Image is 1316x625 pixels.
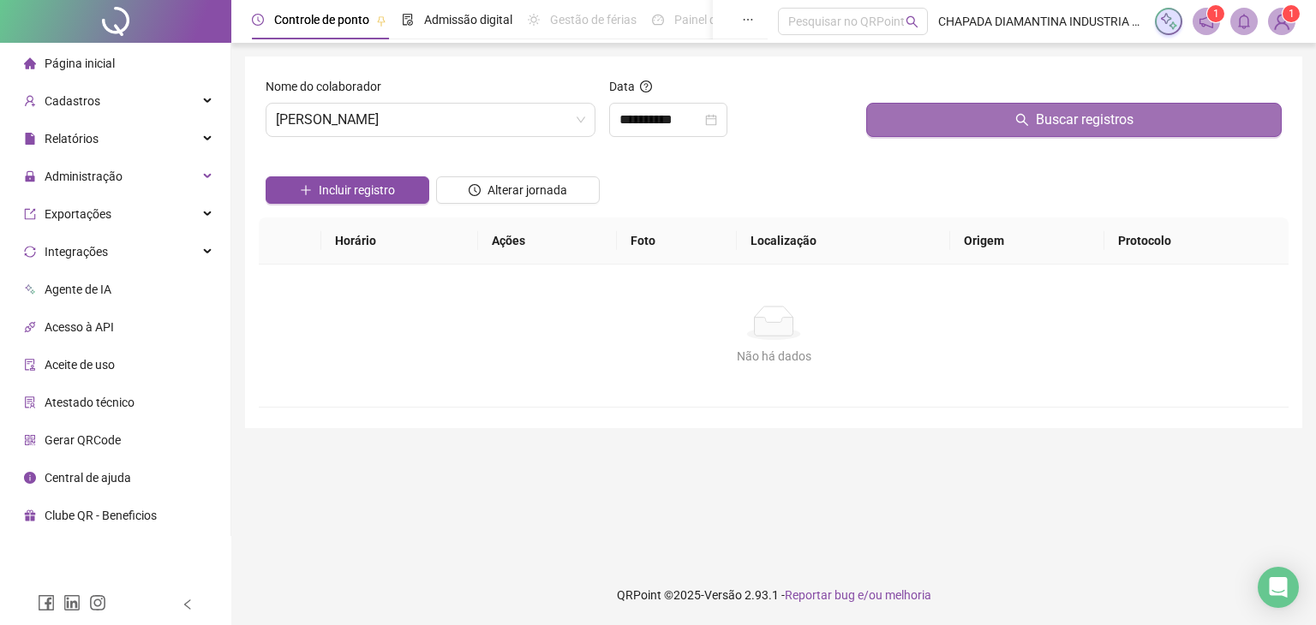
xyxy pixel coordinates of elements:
span: facebook [38,594,55,611]
span: 1 [1213,8,1219,20]
img: sparkle-icon.fc2bf0ac1784a2077858766a79e2daf3.svg [1159,12,1178,31]
span: Central de ajuda [45,471,131,485]
span: dashboard [652,14,664,26]
span: Cadastros [45,94,100,108]
span: left [182,598,194,610]
span: solution [24,396,36,408]
span: Relatórios [45,132,99,146]
span: file [24,133,36,145]
div: Não há dados [279,347,1268,366]
sup: Atualize o seu contato no menu Meus Dados [1283,5,1300,22]
span: bell [1236,14,1252,29]
span: notification [1199,14,1214,29]
span: question-circle [640,80,652,92]
span: user-add [24,95,36,107]
span: ellipsis [742,14,754,26]
button: Incluir registro [266,176,429,204]
span: info-circle [24,472,36,484]
span: Gestão de férias [550,13,637,27]
span: CHAPADA DIAMANTINA INDUSTRIA DE LACTEOS, AGROPECUARIA E CIA LTDA [938,12,1145,31]
span: Administração [45,170,123,183]
span: file-done [402,14,414,26]
th: Horário [321,217,478,265]
img: 93077 [1269,9,1295,34]
span: Painel do DP [674,13,741,27]
span: home [24,57,36,69]
span: Alterar jornada [488,181,567,199]
span: plus [300,184,312,196]
span: export [24,208,36,220]
span: Agente de IA [45,283,111,296]
th: Foto [617,217,736,265]
button: Buscar registros [866,103,1282,137]
span: Gerar QRCode [45,433,121,447]
span: Admissão digital [424,13,512,27]
span: qrcode [24,434,36,446]
span: lock [24,170,36,182]
span: Página inicial [45,57,115,70]
span: audit [24,359,36,371]
span: sync [24,246,36,258]
span: Incluir registro [319,181,395,199]
sup: 1 [1207,5,1224,22]
span: Exportações [45,207,111,221]
span: Aceite de uso [45,358,115,372]
span: search [1015,113,1029,127]
span: gift [24,509,36,521]
th: Origem [950,217,1105,265]
span: Versão [704,588,742,602]
button: Alterar jornada [436,176,600,204]
a: Alterar jornada [436,185,600,199]
span: pushpin [376,15,386,26]
footer: QRPoint © 2025 - 2.93.1 - [231,565,1316,625]
span: api [24,321,36,333]
span: Controle de ponto [274,13,369,27]
span: ELIENE SOUZA PIRES DOS SANTOS [276,104,585,136]
span: Acesso à API [45,320,114,334]
span: clock-circle [469,184,481,196]
label: Nome do colaborador [266,77,392,96]
th: Localização [737,217,950,265]
span: Reportar bug e/ou melhoria [785,588,931,602]
div: Open Intercom Messenger [1258,567,1299,608]
span: Atestado técnico [45,396,135,409]
span: clock-circle [252,14,264,26]
span: Buscar registros [1036,110,1134,130]
th: Protocolo [1104,217,1289,265]
span: linkedin [63,594,81,611]
span: Integrações [45,245,108,259]
span: 1 [1289,8,1295,20]
th: Ações [478,217,617,265]
span: instagram [89,594,106,611]
span: Clube QR - Beneficios [45,509,157,522]
span: Data [609,80,635,93]
span: sun [528,14,540,26]
span: search [906,15,918,28]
